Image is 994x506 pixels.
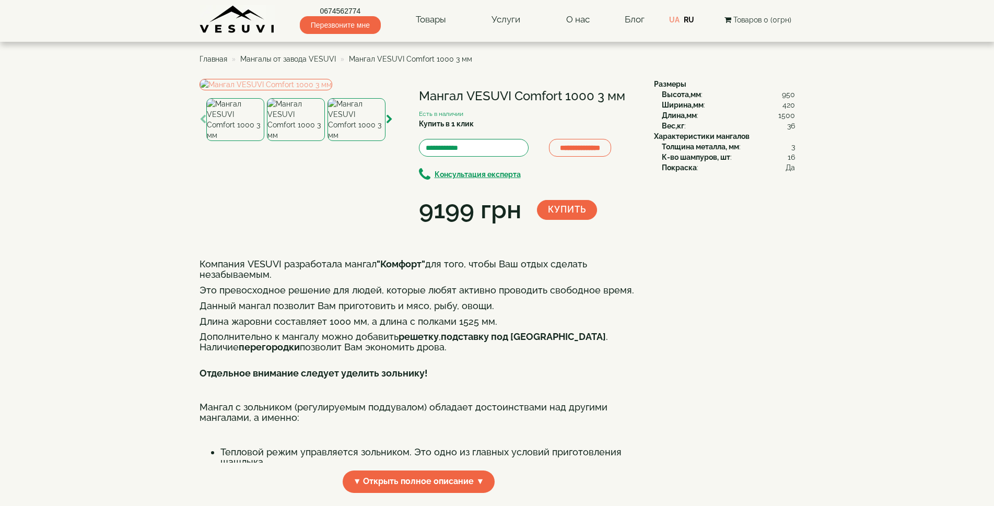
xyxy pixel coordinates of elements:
[349,55,472,63] span: Мангал VESUVI Comfort 1000 3 мм
[435,170,521,179] b: Консультация експерта
[556,8,600,32] a: О нас
[200,402,638,423] h4: Мангал с зольником (регулируемым поддувалом) обладает достоинствами над другими мангалами, а именно:
[399,331,439,342] b: решетку
[654,132,750,140] b: Характеристики мангалов
[662,122,684,130] b: Вес,кг
[200,332,638,362] h4: Дополнительно к мангалу можно добавить , . Наличие позволит Вам экономить дрова.
[300,6,381,16] a: 0674562774
[405,8,457,32] a: Товары
[662,152,795,162] div: :
[200,301,638,311] h4: Данный мангал позволит Вам приготовить и мясо, рыбу, овощи.
[721,14,794,26] button: Товаров 0 (0грн)
[786,162,795,173] span: Да
[200,5,275,34] img: Завод VESUVI
[662,89,795,100] div: :
[200,259,638,280] h4: Компания VESUVI разработала мангал для того, чтобы Ваш отдых сделать незабываемым.
[328,98,385,141] img: Мангал VESUVI Comfort 1000 3 мм
[220,447,638,468] li: Тепловой режим управляется зольником. Это одно из главных условий приготовления шашлыка.
[441,331,606,342] b: подставку под [GEOGRAPHIC_DATA]
[239,342,300,352] b: перегородки
[537,200,597,220] button: Купить
[782,89,795,100] span: 950
[200,368,428,379] b: Отдельное внимание следует уделить зольнику!
[419,192,521,228] div: 9199 грн
[662,153,730,161] b: К-во шампуров, шт
[662,143,739,151] b: Толщина металла, мм
[662,111,697,120] b: Длина,мм
[791,142,795,152] span: 3
[200,316,497,327] : Длина жаровни составляет 1000 мм, а длина с полками 1525 мм.
[782,100,795,110] span: 420
[662,90,701,99] b: Высота,мм
[788,152,795,162] span: 16
[662,163,697,172] b: Покраска
[377,258,425,269] b: "Комфорт"
[419,89,638,103] h1: Мангал VESUVI Comfort 1000 3 мм
[662,142,795,152] div: :
[240,55,336,63] a: Мангалы от завода VESUVI
[200,55,227,63] a: Главная
[419,110,463,117] small: Есть в наличии
[419,119,474,129] label: Купить в 1 клик
[662,162,795,173] div: :
[787,121,795,131] span: 36
[662,101,704,109] b: Ширина,мм
[343,470,495,493] span: ▼ Открыть полное описание ▼
[778,110,795,121] span: 1500
[684,16,694,24] a: RU
[733,16,791,24] span: Товаров 0 (0грн)
[481,8,531,32] a: Услуги
[654,80,686,88] b: Размеры
[662,110,795,121] div: :
[200,285,638,296] h4: Это превосходное решение для людей, которые любят активно проводить свободное время.
[300,16,381,34] span: Перезвоните мне
[662,121,795,131] div: :
[267,98,325,141] img: Мангал VESUVI Comfort 1000 3 мм
[200,79,332,90] img: Мангал VESUVI Comfort 1000 3 мм
[662,100,795,110] div: :
[206,98,264,141] img: Мангал VESUVI Comfort 1000 3 мм
[625,14,645,25] a: Блог
[669,16,680,24] a: UA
